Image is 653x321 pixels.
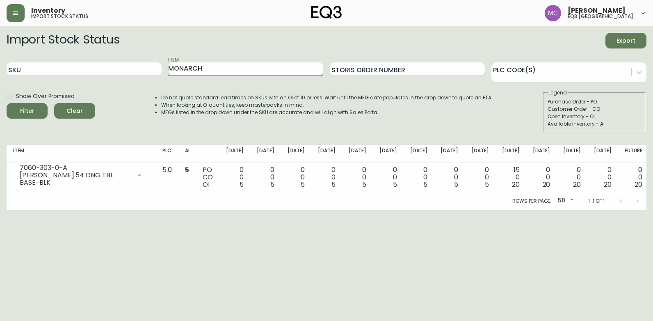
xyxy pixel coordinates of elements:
div: 0 0 [563,166,581,188]
span: 5 [454,180,458,189]
p: Rows per page: [512,197,551,205]
div: 0 0 [257,166,274,188]
legend: Legend [548,89,568,96]
div: 0 0 [625,166,642,188]
img: 6dbdb61c5655a9a555815750a11666cc [545,5,561,21]
h5: import stock status [31,14,88,19]
span: 20 [573,180,581,189]
li: MFGs listed in the drop down under the SKU are accurate and will align with Sales Portal. [161,109,493,116]
div: 7060-303-0-A[PERSON_NAME] 54 DNG TBL BASE-BLK [13,166,149,184]
th: Future [618,145,649,163]
th: [DATE] [587,145,618,163]
div: 50 [555,194,575,208]
div: 0 0 [349,166,366,188]
div: 0 0 [533,166,550,188]
div: [PERSON_NAME] 54 DNG TBL BASE-BLK [20,172,131,186]
div: 0 0 [410,166,428,188]
th: [DATE] [342,145,373,163]
span: Show Over Promised [16,92,75,101]
span: Clear [61,106,89,116]
img: logo [311,6,342,19]
th: Item [7,145,156,163]
span: 5 [185,165,189,174]
th: [DATE] [465,145,495,163]
th: [DATE] [434,145,465,163]
span: Inventory [31,7,65,14]
h5: eq3 [GEOGRAPHIC_DATA] [568,14,633,19]
span: [PERSON_NAME] [568,7,626,14]
th: [DATE] [526,145,557,163]
li: Do not quote standard lead times on SKUs with an OI of 10 or less. Wait until the MFG date popula... [161,94,493,101]
div: 15 0 [502,166,520,188]
th: [DATE] [404,145,434,163]
th: [DATE] [557,145,587,163]
th: [DATE] [219,145,250,163]
span: 20 [512,180,520,189]
div: 7060-303-0-A [20,164,131,172]
div: 0 0 [226,166,244,188]
div: 0 0 [288,166,305,188]
span: 5 [423,180,427,189]
span: 5 [331,180,336,189]
span: 5 [393,180,397,189]
div: Filter [20,106,34,116]
th: AI [178,145,196,163]
p: 1-1 of 1 [588,197,605,205]
th: [DATE] [373,145,404,163]
span: 20 [543,180,550,189]
td: 5.0 [156,163,178,192]
button: Export [605,33,646,48]
span: 5 [362,180,366,189]
span: OI [203,180,210,189]
div: Available Inventory - AI [548,120,641,128]
th: [DATE] [495,145,526,163]
button: Clear [54,103,95,119]
div: PO CO [203,166,213,188]
th: [DATE] [281,145,312,163]
div: Purchase Order - PO [548,98,641,105]
div: Customer Order - CO [548,105,641,113]
span: 5 [485,180,489,189]
button: Filter [7,103,48,119]
span: 5 [270,180,274,189]
span: 20 [604,180,612,189]
div: 0 0 [379,166,397,188]
th: [DATE] [311,145,342,163]
div: 0 0 [441,166,458,188]
span: 5 [240,180,244,189]
th: PLC [156,145,178,163]
th: [DATE] [250,145,281,163]
span: Export [612,36,640,46]
div: 0 0 [318,166,336,188]
li: When looking at OI quantities, keep masterpacks in mind. [161,101,493,109]
span: 20 [635,180,642,189]
div: 0 0 [594,166,612,188]
h2: Import Stock Status [7,33,119,48]
div: 0 0 [471,166,489,188]
div: Open Inventory - OI [548,113,641,120]
span: 5 [301,180,305,189]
